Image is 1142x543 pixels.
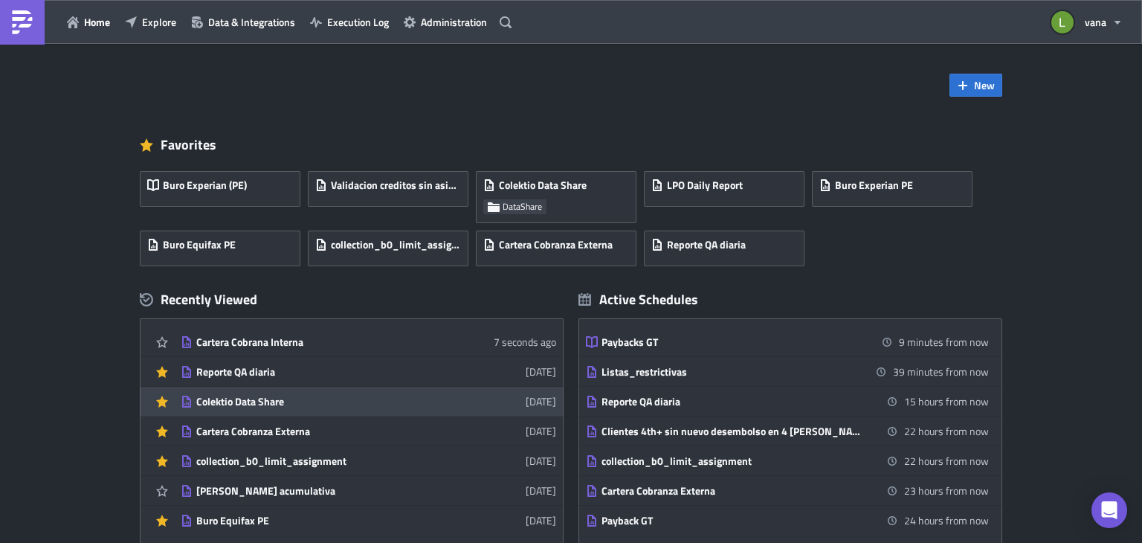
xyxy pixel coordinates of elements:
[526,483,556,498] time: 2025-09-10T14:48:44Z
[208,14,295,30] span: Data & Integrations
[181,417,556,446] a: Cartera Cobranza Externa[DATE]
[601,425,862,438] div: Clientes 4th+ sin nuevo desembolso en 4 [PERSON_NAME]
[586,357,989,386] a: Listas_restrictivas39 minutes from now
[196,514,457,527] div: Buro Equifax PE
[1085,14,1106,30] span: vana
[196,395,457,408] div: Colektio Data Share
[503,201,542,213] span: DataShare
[181,357,556,386] a: Reporte QA diaria[DATE]
[526,453,556,469] time: 2025-09-12T18:42:58Z
[601,335,862,349] div: Paybacks GT
[303,10,396,33] button: Execution Log
[308,164,476,223] a: Validacion creditos sin asignar - SAC
[196,484,457,498] div: [PERSON_NAME] acumulativa
[835,179,913,192] span: Buro Experian PE
[644,164,812,223] a: LPO Daily Report
[331,179,460,192] span: Validacion creditos sin asignar - SAC
[196,425,457,438] div: Cartera Cobranza Externa
[196,335,457,349] div: Cartera Cobrana Interna
[644,223,812,266] a: Reporte QA diaria
[974,77,995,93] span: New
[601,454,862,468] div: collection_b0_limit_assignment
[84,14,110,30] span: Home
[904,423,989,439] time: 2025-09-23 06:00
[196,454,457,468] div: collection_b0_limit_assignment
[949,74,1002,97] button: New
[499,179,587,192] span: Colektio Data Share
[140,223,308,266] a: Buro Equifax PE
[1091,492,1127,528] div: Open Intercom Messenger
[601,395,862,408] div: Reporte QA diaria
[667,238,746,251] span: Reporte QA diaria
[181,506,556,535] a: Buro Equifax PE[DATE]
[586,476,989,505] a: Cartera Cobranza Externa23 hours from now
[578,291,698,308] div: Active Schedules
[904,453,989,469] time: 2025-09-23 06:00
[586,327,989,356] a: Paybacks GT9 minutes from now
[181,387,556,416] a: Colektio Data Share[DATE]
[140,289,564,311] div: Recently Viewed
[59,10,117,33] button: Home
[140,134,1002,156] div: Favorites
[601,514,862,527] div: Payback GT
[327,14,389,30] span: Execution Log
[601,484,862,498] div: Cartera Cobranza Externa
[499,238,613,251] span: Cartera Cobranza Externa
[586,417,989,446] a: Clientes 4th+ sin nuevo desembolso en 4 [PERSON_NAME]22 hours from now
[10,10,34,34] img: PushMetrics
[196,365,457,379] div: Reporte QA diaria
[308,223,476,266] a: collection_b0_limit_assignment
[526,423,556,439] time: 2025-09-17T14:19:25Z
[396,10,494,33] button: Administration
[117,10,184,33] button: Explore
[163,238,236,251] span: Buro Equifax PE
[601,365,862,379] div: Listas_restrictivas
[476,223,644,266] a: Cartera Cobranza Externa
[331,238,460,251] span: collection_b0_limit_assignment
[181,327,556,356] a: Cartera Cobrana Interna7 seconds ago
[181,446,556,475] a: collection_b0_limit_assignment[DATE]
[421,14,487,30] span: Administration
[904,483,989,498] time: 2025-09-23 07:00
[812,164,980,223] a: Buro Experian PE
[494,334,556,350] time: 2025-09-22T14:21:05Z
[899,334,989,350] time: 2025-09-22 08:30
[893,364,989,379] time: 2025-09-22 09:00
[586,387,989,416] a: Reporte QA diaria15 hours from now
[181,476,556,505] a: [PERSON_NAME] acumulativa[DATE]
[526,393,556,409] time: 2025-09-18T15:23:24Z
[476,164,644,223] a: Colektio Data ShareDataShare
[586,446,989,475] a: collection_b0_limit_assignment22 hours from now
[526,513,556,528] time: 2025-09-09T15:03:42Z
[184,10,303,33] button: Data & Integrations
[667,179,743,192] span: LPO Daily Report
[140,164,308,223] a: Buro Experian (PE)
[904,393,989,409] time: 2025-09-22 23:00
[586,506,989,535] a: Payback GT24 hours from now
[904,513,989,528] time: 2025-09-23 08:00
[1042,6,1131,39] button: vana
[142,14,176,30] span: Explore
[1050,10,1075,35] img: Avatar
[526,364,556,379] time: 2025-09-19T19:20:26Z
[163,179,247,192] span: Buro Experian (PE)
